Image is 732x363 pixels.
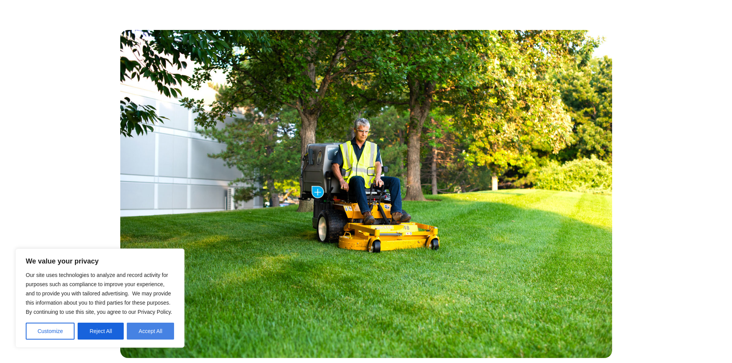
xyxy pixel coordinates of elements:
[26,323,75,340] button: Customize
[312,186,324,198] img: Plus icon with blue background
[78,323,124,340] button: Reject All
[26,257,174,266] p: We value your privacy
[127,323,174,340] button: Accept All
[26,272,172,315] span: Our site uses technologies to analyze and record activity for purposes such as compliance to impr...
[15,249,184,348] div: We value your privacy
